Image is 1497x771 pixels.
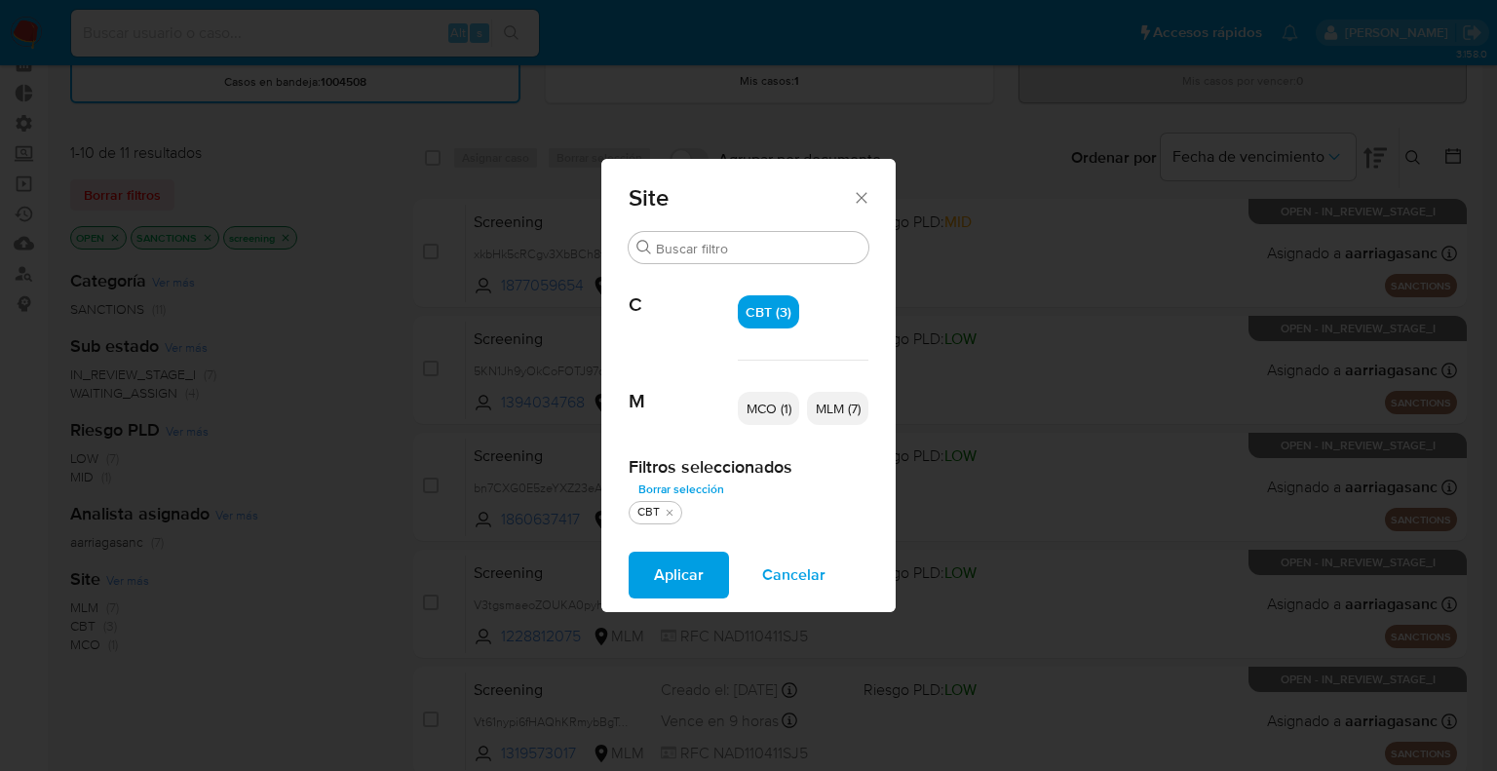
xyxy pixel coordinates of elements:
[737,552,851,598] button: Cancelar
[662,505,677,520] button: quitar CBT
[738,295,799,328] div: CBT (3)
[654,554,704,597] span: Aplicar
[629,264,738,317] span: C
[807,392,868,425] div: MLM (7)
[633,504,664,520] div: CBT
[636,240,652,255] button: Buscar
[629,552,729,598] button: Aplicar
[852,188,869,206] button: Cerrar
[638,480,724,499] span: Borrar selección
[747,399,791,418] span: MCO (1)
[629,186,852,210] span: Site
[629,478,734,501] button: Borrar selección
[746,302,791,322] span: CBT (3)
[629,456,868,478] h2: Filtros seleccionados
[656,240,861,257] input: Buscar filtro
[762,554,825,597] span: Cancelar
[816,399,861,418] span: MLM (7)
[629,361,738,413] span: M
[738,392,799,425] div: MCO (1)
